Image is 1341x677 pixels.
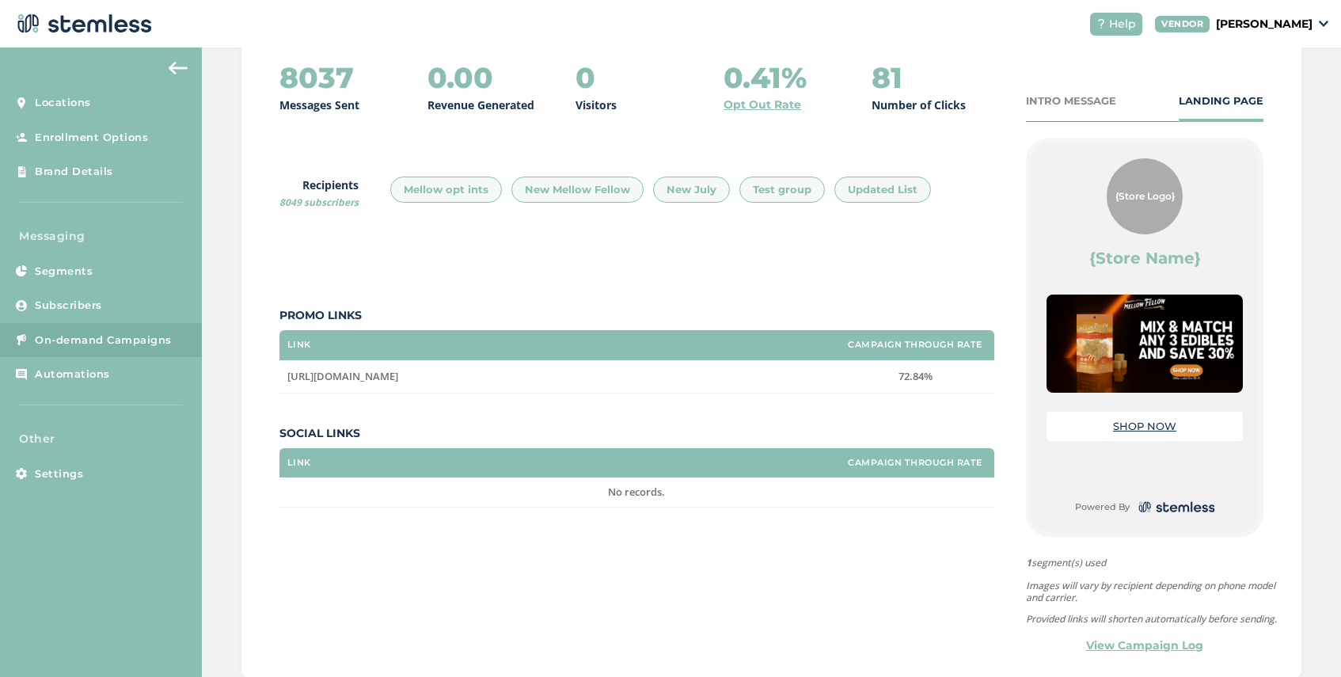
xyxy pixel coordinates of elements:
a: View Campaign Log [1086,637,1203,654]
label: Promo Links [279,307,994,324]
iframe: Chat Widget [1262,601,1341,677]
h2: 0.41% [724,62,807,93]
label: Campaign Through Rate [848,458,982,468]
label: 72.84% [844,370,986,383]
p: Visitors [576,97,617,113]
span: No records. [608,485,665,499]
label: Social Links [279,425,994,442]
span: segment(s) used [1026,556,1279,570]
span: On-demand Campaigns [35,333,172,348]
img: 2SQIelRUYV0zuMmyWZSXIC3dvTi59epifqEhdZSw.png [1047,295,1243,393]
span: 72.84% [898,369,933,383]
div: Test group [739,177,825,203]
strong: 1 [1026,556,1031,569]
label: https://mellowfellow.fun/collections/frights-bites?utm_source=Klaviyo&utm_medium=campaign&utm_cam... [287,370,828,383]
img: icon-arrow-back-accent-c549486e.svg [169,62,188,74]
span: Automations [35,367,110,382]
div: LANDING PAGE [1179,93,1263,109]
img: logo-dark-0685b13c.svg [13,8,152,40]
p: Revenue Generated [427,97,534,113]
p: Number of Clicks [872,97,966,113]
label: {Store Name} [1089,247,1201,269]
img: icon_down-arrow-small-66adaf34.svg [1319,21,1328,27]
div: VENDOR [1155,16,1210,32]
div: INTRO MESSAGE [1026,93,1116,109]
span: Locations [35,95,91,111]
span: [URL][DOMAIN_NAME] [287,369,398,383]
span: {Store Logo} [1115,189,1175,203]
a: Opt Out Rate [724,97,801,113]
span: Help [1109,16,1136,32]
span: Subscribers [35,298,102,314]
span: Settings [35,466,83,482]
p: Provided links will shorten automatically before sending. [1026,613,1279,625]
div: New Mellow Fellow [511,177,644,203]
h2: 81 [872,62,902,93]
label: Link [287,458,311,468]
label: Recipients [279,177,359,210]
a: SHOP NOW [1113,420,1176,432]
div: Updated List [834,177,931,203]
span: 8049 subscribers [279,196,359,209]
p: Messages Sent [279,97,359,113]
h2: 0 [576,62,595,93]
label: Campaign Through Rate [848,340,982,350]
span: Segments [35,264,93,280]
p: Images will vary by recipient depending on phone model and carrier. [1026,580,1279,603]
img: icon-help-white-03924b79.svg [1096,19,1106,29]
div: New July [653,177,730,203]
div: Mellow opt ints [390,177,502,203]
img: logo-dark-0685b13c.svg [1136,498,1215,516]
span: Brand Details [35,164,113,180]
p: [PERSON_NAME] [1216,16,1313,32]
h2: 8037 [279,62,354,93]
small: Powered By [1075,500,1130,514]
span: Enrollment Options [35,130,148,146]
h2: 0.00 [427,62,493,93]
label: Link [287,340,311,350]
